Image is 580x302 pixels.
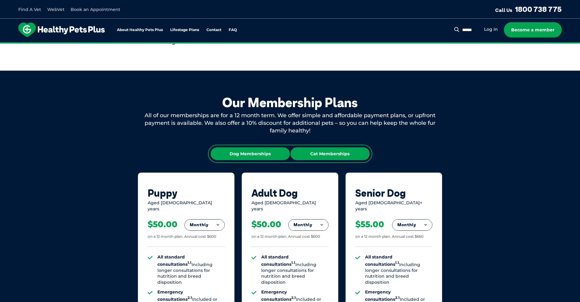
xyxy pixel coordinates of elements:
[355,187,432,199] div: Senior Dog
[291,261,295,265] sup: 1.1
[206,28,221,32] a: Contact
[148,200,225,212] div: Aged [DEMOGRAPHIC_DATA] years
[365,254,432,286] li: Including longer consultations for nutrition and breed disposition
[355,200,432,212] div: Aged [DEMOGRAPHIC_DATA]+ years
[251,187,329,199] div: Adult Dog
[355,234,424,239] div: on a 12 month plan. Annual cost $660
[251,234,320,239] div: on a 12 month plan. Annual cost $600
[392,219,432,230] button: Monthly
[188,261,192,265] sup: 1.1
[291,296,296,300] sup: 2.1
[261,254,295,267] strong: All standard consultations
[453,26,461,33] button: Search
[138,112,442,135] div: All of our memberships are for a 12 month term. We offer simple and affordable payment plans, or ...
[158,20,421,45] span: Our tailored life stage plans include an extensive range of vet care benefits, as well as Petbarn...
[365,254,399,267] strong: All standard consultations
[170,28,199,32] a: Lifestage Plans
[290,147,370,160] div: Cat Memberships
[365,289,400,302] strong: Emergency consultations
[18,7,41,12] a: Find A Vet
[47,7,65,12] a: WebVet
[504,22,562,37] a: Become a member
[148,187,225,199] div: Puppy
[117,28,163,32] a: About Healthy Pets Plus
[495,7,512,13] span: Call Us
[251,200,329,212] div: Aged [DEMOGRAPHIC_DATA] years
[185,219,224,230] button: Monthly
[148,219,178,230] div: $50.00
[148,234,216,239] div: on a 12 month plan. Annual cost $600
[71,7,120,12] a: Book an Appointment
[495,5,562,14] a: Call Us1800 738 775
[261,254,329,286] li: Including longer consultations for nutrition and breed disposition
[157,254,192,267] strong: All standard consultations
[251,219,281,230] div: $50.00
[395,261,399,265] sup: 1.1
[395,296,400,300] sup: 2.1
[176,43,404,48] span: Proactive, preventative wellness program designed to keep your pet healthier and happier for longer
[261,289,296,302] strong: Emergency consultations
[229,28,237,32] a: FAQ
[157,289,192,302] strong: Emergency consultations
[157,254,225,286] li: Including longer consultations for nutrition and breed disposition
[188,296,192,300] sup: 2.1
[18,23,105,37] img: hpp-logo
[289,219,328,230] button: Monthly
[484,26,498,32] a: Log in
[138,95,442,110] div: Our Membership Plans
[355,219,384,230] div: $55.00
[211,147,290,160] div: Dog Memberships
